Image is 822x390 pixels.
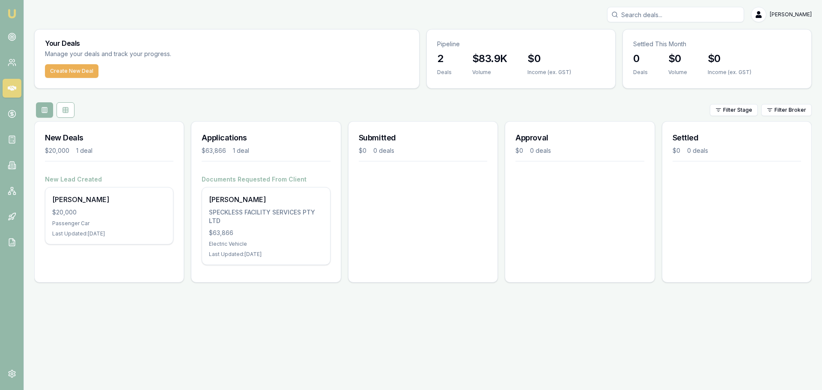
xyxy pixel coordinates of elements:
div: [PERSON_NAME] [52,194,166,205]
input: Search deals [607,7,744,22]
div: Deals [437,69,452,76]
span: Filter Stage [723,107,752,113]
div: $0 [359,146,366,155]
div: Last Updated: [DATE] [209,251,323,258]
h3: 2 [437,52,452,65]
div: 1 deal [76,146,92,155]
div: Electric Vehicle [209,241,323,247]
div: Income (ex. GST) [527,69,571,76]
div: Volume [472,69,507,76]
div: 0 deals [687,146,708,155]
h3: Approval [515,132,644,144]
div: Last Updated: [DATE] [52,230,166,237]
h3: New Deals [45,132,173,144]
button: Create New Deal [45,64,98,78]
h4: New Lead Created [45,175,173,184]
div: 1 deal [233,146,249,155]
div: SPECKLESS FACILITY SERVICES PTY LTD [209,208,323,225]
div: $0 [673,146,680,155]
h3: Submitted [359,132,487,144]
h3: $0 [708,52,751,65]
p: Pipeline [437,40,605,48]
div: Passenger Car [52,220,166,227]
div: Deals [633,69,648,76]
p: Settled This Month [633,40,801,48]
div: Volume [668,69,687,76]
h3: 0 [633,52,648,65]
div: $0 [515,146,523,155]
h3: Your Deals [45,40,409,47]
img: emu-icon-u.png [7,9,17,19]
div: [PERSON_NAME] [209,194,323,205]
div: 0 deals [530,146,551,155]
h3: $83.9K [472,52,507,65]
div: $20,000 [45,146,69,155]
p: Manage your deals and track your progress. [45,49,264,59]
button: Filter Stage [710,104,758,116]
h3: Applications [202,132,330,144]
div: $20,000 [52,208,166,217]
h3: Settled [673,132,801,144]
div: 0 deals [373,146,394,155]
h3: $0 [527,52,571,65]
div: Income (ex. GST) [708,69,751,76]
h4: Documents Requested From Client [202,175,330,184]
h3: $0 [668,52,687,65]
span: Filter Broker [774,107,806,113]
div: $63,866 [202,146,226,155]
div: $63,866 [209,229,323,237]
button: Filter Broker [761,104,812,116]
span: [PERSON_NAME] [770,11,812,18]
